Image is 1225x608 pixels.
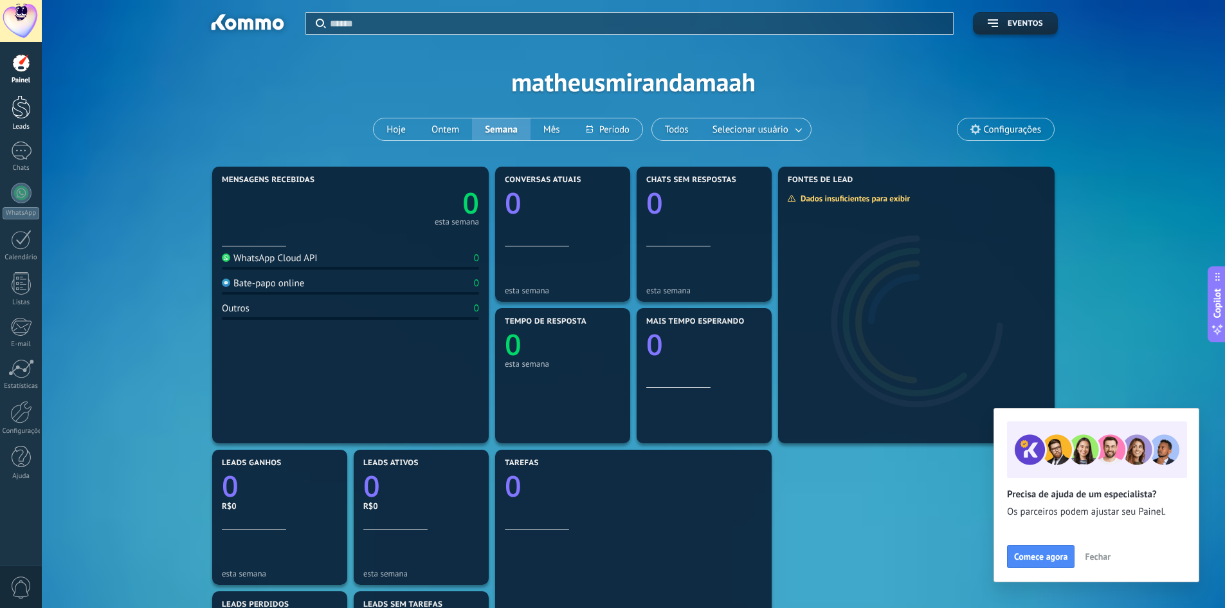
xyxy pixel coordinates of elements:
[374,118,419,140] button: Hoje
[1079,547,1116,566] button: Fechar
[646,317,745,326] span: Mais tempo esperando
[573,118,642,140] button: Período
[363,501,479,511] div: R$0
[419,118,472,140] button: Ontem
[702,118,811,140] button: Selecionar usuário
[1211,288,1224,318] span: Copilot
[3,77,40,85] div: Painel
[3,164,40,172] div: Chats
[363,466,479,506] a: 0
[350,183,479,223] a: 0
[1014,552,1067,561] span: Comece agora
[1085,552,1111,561] span: Fechar
[363,569,479,578] div: esta semana
[222,459,282,468] span: Leads ganhos
[462,183,479,223] text: 0
[222,279,230,287] img: Bate-papo online
[788,176,853,185] span: Fontes de lead
[474,277,479,290] div: 0
[984,124,1041,135] span: Configurações
[3,253,40,262] div: Calendário
[435,219,479,225] div: esta semana
[222,302,250,315] div: Outros
[222,466,338,506] a: 0
[363,466,380,506] text: 0
[646,286,762,295] div: esta semana
[3,299,40,307] div: Listas
[505,325,522,364] text: 0
[474,302,479,315] div: 0
[3,207,39,219] div: WhatsApp
[505,459,539,468] span: Tarefas
[505,183,522,223] text: 0
[505,317,586,326] span: Tempo de resposta
[973,12,1058,35] button: Eventos
[646,176,736,185] span: Chats sem respostas
[1007,545,1075,568] button: Comece agora
[505,176,581,185] span: Conversas atuais
[505,359,621,369] div: esta semana
[222,569,338,578] div: esta semana
[505,466,762,506] a: 0
[505,286,621,295] div: esta semana
[222,252,318,264] div: WhatsApp Cloud API
[652,118,702,140] button: Todos
[222,501,338,511] div: R$0
[222,253,230,262] img: WhatsApp Cloud API
[710,121,791,138] span: Selecionar usuário
[3,123,40,131] div: Leads
[505,466,522,506] text: 0
[222,277,304,290] div: Bate-papo online
[3,472,40,481] div: Ajuda
[646,325,663,364] text: 0
[472,118,531,140] button: Semana
[3,382,40,391] div: Estatísticas
[787,193,919,204] div: Dados insuficientes para exibir
[1007,488,1186,501] h2: Precisa de ajuda de um especialista?
[646,183,663,223] text: 0
[222,466,239,506] text: 0
[3,340,40,349] div: E-mail
[1007,506,1186,519] span: Os parceiros podem ajustar seu Painel.
[363,459,419,468] span: Leads ativos
[222,176,314,185] span: Mensagens recebidas
[1008,19,1043,28] span: Eventos
[3,427,40,436] div: Configurações
[531,118,573,140] button: Mês
[474,252,479,264] div: 0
